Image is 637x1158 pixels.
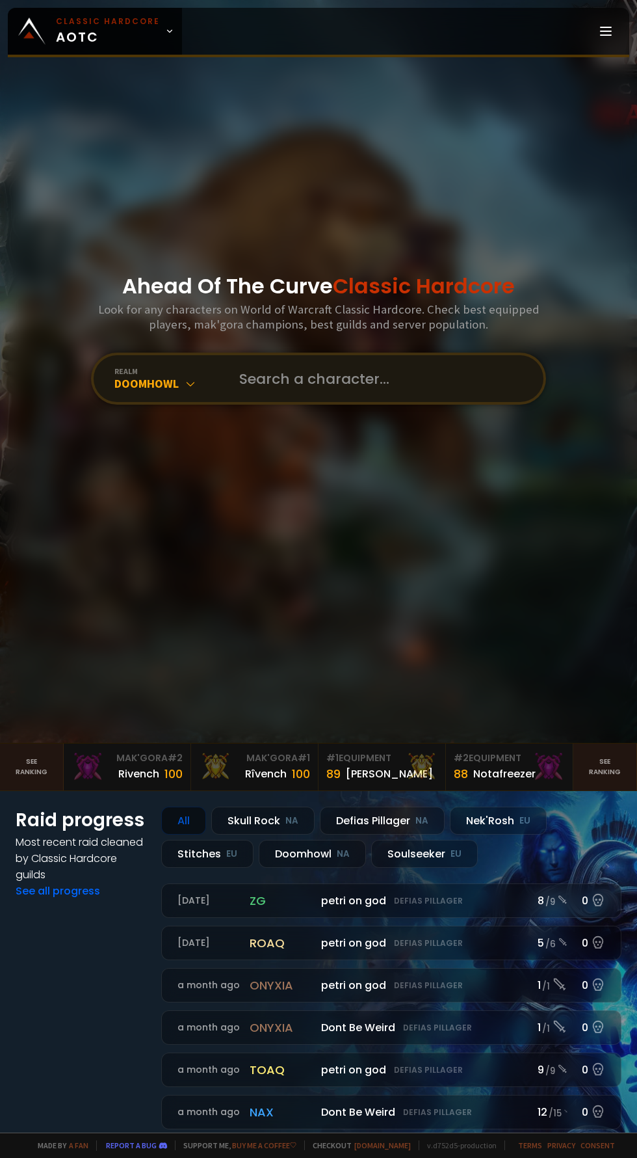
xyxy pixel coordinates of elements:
[64,744,191,790] a: Mak'Gora#2Rivench100
[56,16,160,27] small: Classic Hardcore
[326,751,437,765] div: Equipment
[519,815,530,828] small: EU
[573,744,637,790] a: Seeranking
[454,751,565,765] div: Equipment
[161,926,621,960] a: [DATE]roaqpetri on godDefias Pillager5 /60
[175,1140,296,1150] span: Support me,
[245,766,287,782] div: Rîvench
[346,766,433,782] div: [PERSON_NAME]
[518,1140,542,1150] a: Terms
[168,751,183,764] span: # 2
[16,883,100,898] a: See all progress
[298,751,310,764] span: # 1
[191,744,318,790] a: Mak'Gora#1Rîvench100
[16,807,146,834] h1: Raid progress
[446,744,573,790] a: #2Equipment88Notafreezer
[326,765,341,783] div: 89
[371,840,478,868] div: Soulseeker
[415,815,428,828] small: NA
[106,1140,157,1150] a: Report a bug
[161,1095,621,1129] a: a month agonaxDont Be WeirdDefias Pillager12 /150
[419,1140,497,1150] span: v. d752d5 - production
[96,302,541,332] h3: Look for any characters on World of Warcraft Classic Hardcore. Check best equipped players, mak'g...
[161,968,621,1003] a: a month agoonyxiapetri on godDefias Pillager1 /10
[450,848,461,861] small: EU
[161,1053,621,1087] a: a month agotoaqpetri on godDefias Pillager9 /90
[199,751,310,765] div: Mak'Gora
[56,16,160,47] span: AOTC
[161,883,621,918] a: [DATE]zgpetri on godDefias Pillager8 /90
[320,807,445,835] div: Defias Pillager
[259,840,366,868] div: Doomhowl
[161,807,206,835] div: All
[231,355,528,402] input: Search a character...
[118,766,159,782] div: Rivench
[8,8,182,55] a: Classic HardcoreAOTC
[16,834,146,883] h4: Most recent raid cleaned by Classic Hardcore guilds
[292,765,310,783] div: 100
[30,1140,88,1150] span: Made by
[226,848,237,861] small: EU
[337,848,350,861] small: NA
[333,271,515,301] span: Classic Hardcore
[71,751,183,765] div: Mak'Gora
[161,1010,621,1045] a: a month agoonyxiaDont Be WeirdDefias Pillager1 /10
[454,765,468,783] div: 88
[450,807,547,835] div: Nek'Rosh
[122,271,515,302] h1: Ahead Of The Curve
[211,807,315,835] div: Skull Rock
[454,751,469,764] span: # 2
[326,751,339,764] span: # 1
[164,765,183,783] div: 100
[161,840,253,868] div: Stitches
[114,376,224,391] div: Doomhowl
[69,1140,88,1150] a: a fan
[547,1140,575,1150] a: Privacy
[114,366,224,376] div: realm
[304,1140,411,1150] span: Checkout
[473,766,536,782] div: Notafreezer
[318,744,446,790] a: #1Equipment89[PERSON_NAME]
[285,815,298,828] small: NA
[580,1140,615,1150] a: Consent
[232,1140,296,1150] a: Buy me a coffee
[354,1140,411,1150] a: [DOMAIN_NAME]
